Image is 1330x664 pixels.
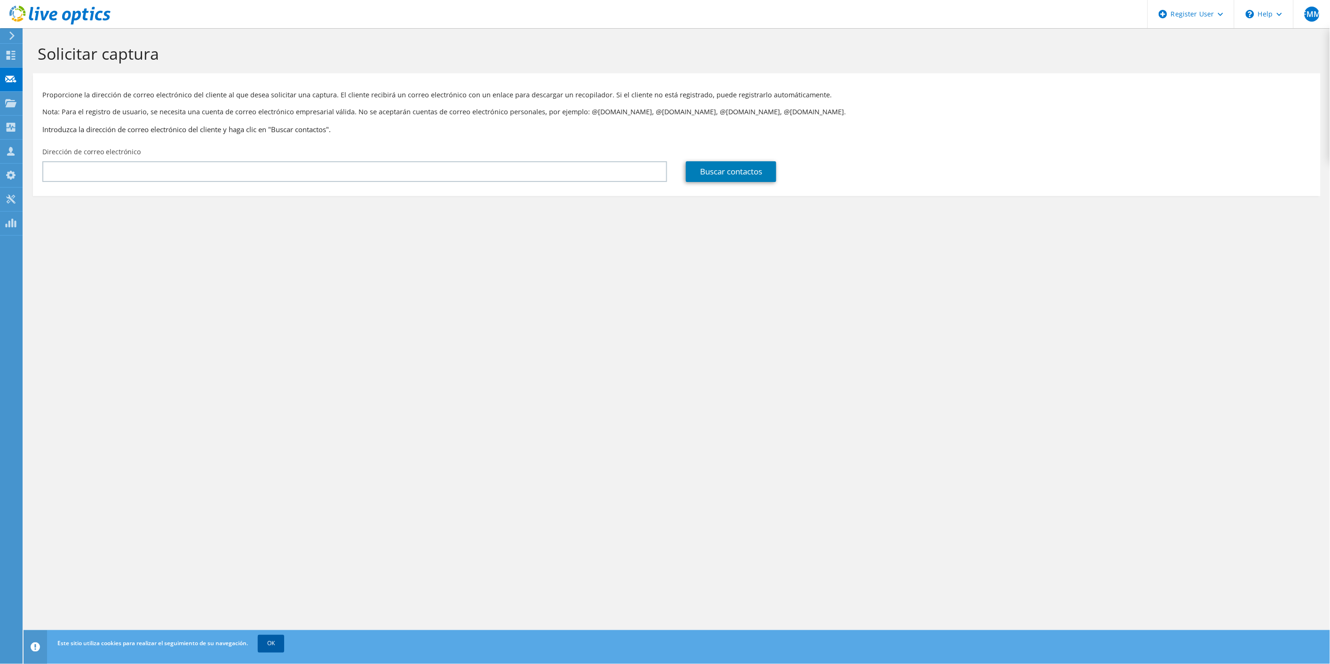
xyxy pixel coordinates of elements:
p: Nota: Para el registro de usuario, se necesita una cuenta de correo electrónico empresarial válid... [42,107,1311,117]
p: Proporcione la dirección de correo electrónico del cliente al que desea solicitar una captura. El... [42,90,1311,100]
span: FMM [1305,7,1320,22]
svg: \n [1246,10,1254,18]
a: OK [258,635,284,652]
a: Buscar contactos [686,161,776,182]
span: Este sitio utiliza cookies para realizar el seguimiento de su navegación. [57,639,248,647]
h1: Solicitar captura [38,44,1311,63]
label: Dirección de correo electrónico [42,147,141,157]
h3: Introduzca la dirección de correo electrónico del cliente y haga clic en "Buscar contactos". [42,124,1311,134]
